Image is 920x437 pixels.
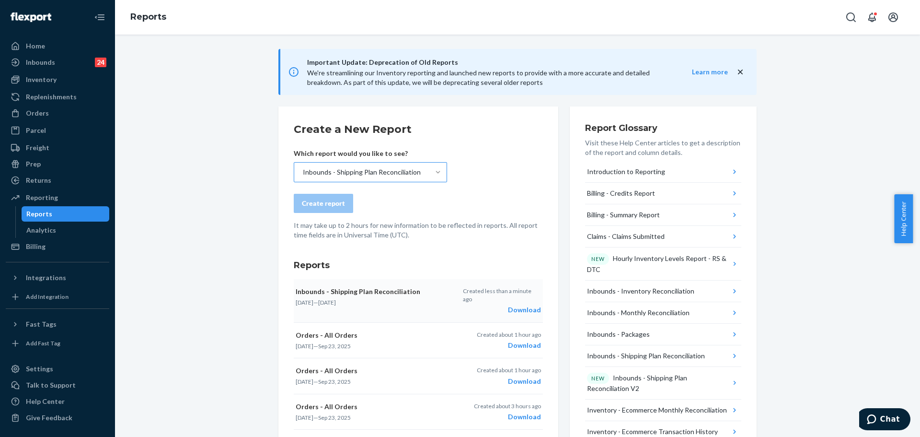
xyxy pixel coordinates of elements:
div: Replenishments [26,92,77,102]
a: Home [6,38,109,54]
p: NEW [591,375,605,382]
div: Give Feedback [26,413,72,423]
p: NEW [591,255,605,263]
p: Orders - All Orders [296,331,458,340]
h3: Report Glossary [585,122,741,134]
button: Inbounds - Packages [585,324,741,345]
div: Reporting [26,193,58,202]
div: Help Center [26,397,65,406]
div: Download [477,377,541,386]
a: Parcel [6,123,109,138]
a: Inventory [6,72,109,87]
p: — [296,413,458,422]
div: Home [26,41,45,51]
span: Important Update: Deprecation of Old Reports [307,57,673,68]
p: Created about 1 hour ago [477,331,541,339]
div: Billing - Summary Report [587,210,660,220]
div: Inbounds [26,58,55,67]
p: It may take up to 2 hours for new information to be reflected in reports. All report time fields ... [294,221,543,240]
div: Add Integration [26,293,69,301]
button: Introduction to Reporting [585,161,741,183]
div: Billing [26,242,46,251]
a: Prep [6,156,109,172]
div: Create report [302,199,345,208]
button: Learn more [673,67,728,77]
div: Inbounds - Shipping Plan Reconciliation V2 [587,373,730,394]
button: Open Search Box [841,8,861,27]
a: Returns [6,173,109,188]
div: Talk to Support [26,380,76,390]
button: Help Center [894,194,913,243]
p: Inbounds - Shipping Plan Reconciliation [296,287,457,296]
button: Billing - Credits Report [585,183,741,204]
button: Orders - All Orders[DATE]—Sep 23, 2025Created about 1 hour agoDownload [294,323,543,358]
div: Inbounds - Packages [587,330,650,339]
button: NEWInbounds - Shipping Plan Reconciliation V2 [585,367,741,400]
button: close [736,67,745,77]
div: Prep [26,159,41,169]
a: Reports [130,12,166,22]
button: Fast Tags [6,317,109,332]
button: Inventory - Ecommerce Monthly Reconciliation [585,400,741,421]
iframe: Opens a widget where you can chat to one of our agents [859,408,910,432]
a: Reporting [6,190,109,205]
p: — [296,342,458,350]
button: Orders - All Orders[DATE]—Sep 23, 2025Created about 1 hour agoDownload [294,358,543,394]
button: Create report [294,194,353,213]
ol: breadcrumbs [123,3,174,31]
a: Settings [6,361,109,377]
button: Billing - Summary Report [585,204,741,226]
button: Open notifications [862,8,882,27]
button: Orders - All Orders[DATE]—Sep 23, 2025Created about 3 hours agoDownload [294,394,543,430]
time: [DATE] [296,414,313,421]
div: Inbounds - Shipping Plan Reconciliation [587,351,705,361]
a: Add Integration [6,289,109,305]
div: Download [474,412,541,422]
p: — [296,378,458,386]
div: Billing - Credits Report [587,189,655,198]
a: Reports [22,206,110,222]
p: Created about 1 hour ago [477,366,541,374]
button: Inbounds - Shipping Plan Reconciliation[DATE]—[DATE]Created less than a minute agoDownload [294,279,543,323]
p: Visit these Help Center articles to get a description of the report and column details. [585,138,741,157]
a: Billing [6,239,109,254]
div: Inventory - Ecommerce Monthly Reconciliation [587,405,727,415]
span: We're streamlining our Inventory reporting and launched new reports to provide with a more accura... [307,69,650,86]
p: — [296,298,457,307]
a: Freight [6,140,109,155]
div: Analytics [26,225,56,235]
div: Hourly Inventory Levels Report - RS & DTC [587,253,730,274]
div: Reports [26,209,52,219]
button: Give Feedback [6,410,109,425]
div: Integrations [26,273,66,283]
p: Created about 3 hours ago [474,402,541,410]
div: Fast Tags [26,319,57,329]
button: Inbounds - Shipping Plan Reconciliation [585,345,741,367]
div: Inbounds - Inventory Reconciliation [587,286,694,296]
time: [DATE] [318,299,336,306]
a: Help Center [6,394,109,409]
time: [DATE] [296,378,313,385]
div: Freight [26,143,49,153]
button: Inbounds - Inventory Reconciliation [585,281,741,302]
a: Analytics [22,223,110,238]
p: Created less than a minute ago [463,287,541,303]
time: Sep 23, 2025 [318,343,351,350]
h3: Reports [294,259,543,272]
button: Talk to Support [6,378,109,393]
div: Orders [26,108,49,118]
button: Open account menu [884,8,903,27]
time: [DATE] [296,299,313,306]
button: NEWHourly Inventory Levels Report - RS & DTC [585,248,741,281]
a: Orders [6,106,109,121]
p: Which report would you like to see? [294,149,447,158]
div: Introduction to Reporting [587,167,665,177]
button: Close Navigation [90,8,109,27]
div: Claims - Claims Submitted [587,232,665,241]
img: Flexport logo [11,12,51,22]
div: Add Fast Tag [26,339,60,347]
div: Settings [26,364,53,374]
div: 24 [95,58,106,67]
button: Claims - Claims Submitted [585,226,741,248]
